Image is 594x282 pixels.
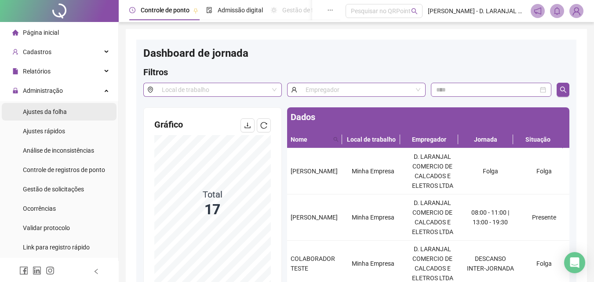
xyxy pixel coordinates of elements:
[291,112,315,122] span: Dados
[333,137,339,142] span: search
[260,122,267,129] span: reload
[564,252,585,273] div: Open Intercom Messenger
[244,122,251,129] span: download
[327,7,333,13] span: ellipsis
[23,147,94,154] span: Análise de inconsistências
[403,194,462,241] td: D. LARANJAL COMERCIO DE CALCADOS E ELETROS LTDA
[93,268,99,275] span: left
[553,7,561,15] span: bell
[282,7,327,14] span: Gestão de férias
[19,266,28,275] span: facebook
[518,148,569,194] td: Folga
[23,186,84,193] span: Gestão de solicitações
[143,67,168,77] span: Filtros
[141,7,189,14] span: Controle de ponto
[12,68,18,74] span: file
[291,168,338,175] span: [PERSON_NAME]
[332,133,340,146] span: search
[193,8,198,13] span: pushpin
[462,194,518,241] td: 08:00 - 11:00 | 13:00 - 19:30
[458,131,513,148] th: Jornada
[287,83,301,97] span: user
[518,194,569,241] td: Presente
[534,7,542,15] span: notification
[400,131,458,148] th: Empregador
[23,48,51,55] span: Cadastros
[513,131,563,148] th: Situação
[143,83,157,97] span: environment
[206,7,212,13] span: file-done
[154,119,183,130] span: Gráfico
[218,7,263,14] span: Admissão digital
[46,266,55,275] span: instagram
[570,4,583,18] img: 91772
[23,166,105,173] span: Controle de registros de ponto
[12,49,18,55] span: user-add
[129,7,135,13] span: clock-circle
[342,131,400,148] th: Local de trabalho
[271,7,277,13] span: sun
[462,148,518,194] td: Folga
[411,8,418,15] span: search
[428,6,525,16] span: [PERSON_NAME] - D. LARANJAL COMERCIO DE CALCADOS E ELETROS LTDA
[23,205,56,212] span: Ocorrências
[23,68,51,75] span: Relatórios
[291,255,335,272] span: COLABORADOR TESTE
[343,194,403,241] td: Minha Empresa
[23,87,63,94] span: Administração
[291,214,338,221] span: [PERSON_NAME]
[23,108,67,115] span: Ajustes da folha
[12,29,18,36] span: home
[12,88,18,94] span: lock
[23,29,59,36] span: Página inicial
[403,148,462,194] td: D. LARANJAL COMERCIO DE CALCADOS E ELETROS LTDA
[23,128,65,135] span: Ajustes rápidos
[291,135,330,144] span: Nome
[33,266,41,275] span: linkedin
[560,86,567,93] span: search
[143,47,248,59] span: Dashboard de jornada
[23,244,90,251] span: Link para registro rápido
[23,224,70,231] span: Validar protocolo
[343,148,403,194] td: Minha Empresa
